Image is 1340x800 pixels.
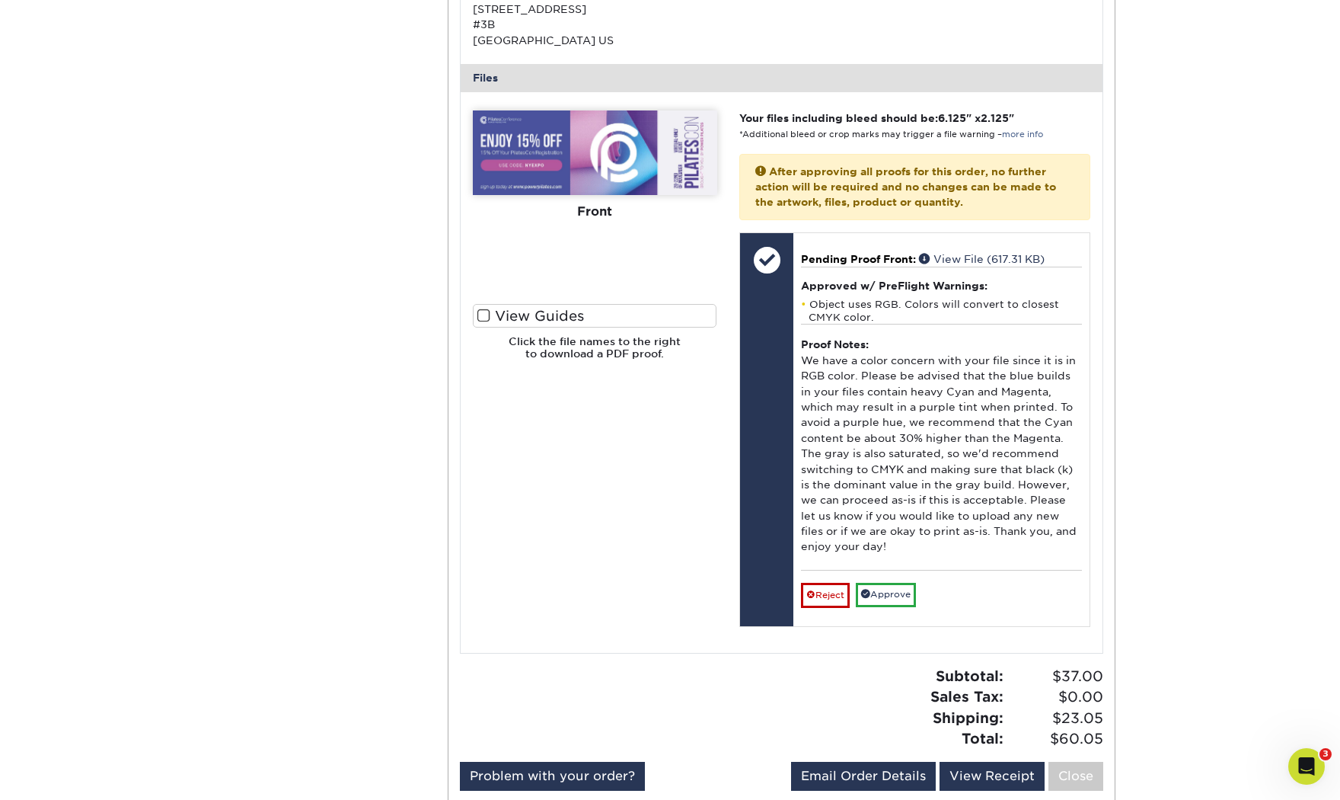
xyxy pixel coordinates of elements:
[933,709,1003,726] strong: Shipping:
[1319,748,1332,760] span: 3
[801,324,1082,570] div: We have a color concern with your file since it is in RGB color. Please be advised that the blue ...
[1288,748,1325,785] iframe: Intercom live chat
[1002,130,1043,139] a: more info
[1008,728,1103,750] span: $60.05
[739,130,1043,139] small: *Additional bleed or crop marks may trigger a file warning –
[936,667,1003,684] strong: Subtotal:
[473,335,717,373] h6: Click the file names to the right to download a PDF proof.
[856,583,916,606] a: Approve
[1008,666,1103,687] span: $37.00
[940,762,1045,791] a: View Receipt
[739,112,1014,124] strong: Your files including bleed should be: " x "
[1008,708,1103,729] span: $23.05
[801,298,1082,324] li: Object uses RGB. Colors will convert to closest CMYK color.
[919,253,1045,265] a: View File (617.31 KB)
[930,688,1003,705] strong: Sales Tax:
[791,762,936,791] a: Email Order Details
[755,165,1056,209] strong: After approving all proofs for this order, no further action will be required and no changes can ...
[473,195,717,229] div: Front
[801,253,916,265] span: Pending Proof Front:
[460,762,645,791] a: Problem with your order?
[801,583,850,607] a: Reject
[1008,686,1103,708] span: $0.00
[938,112,966,124] span: 6.125
[962,730,1003,747] strong: Total:
[473,304,717,328] label: View Guides
[801,280,1082,292] h4: Approved w/ PreFlight Warnings:
[1048,762,1103,791] a: Close
[801,338,869,350] strong: Proof Notes:
[981,112,1009,124] span: 2.125
[461,64,1103,91] div: Files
